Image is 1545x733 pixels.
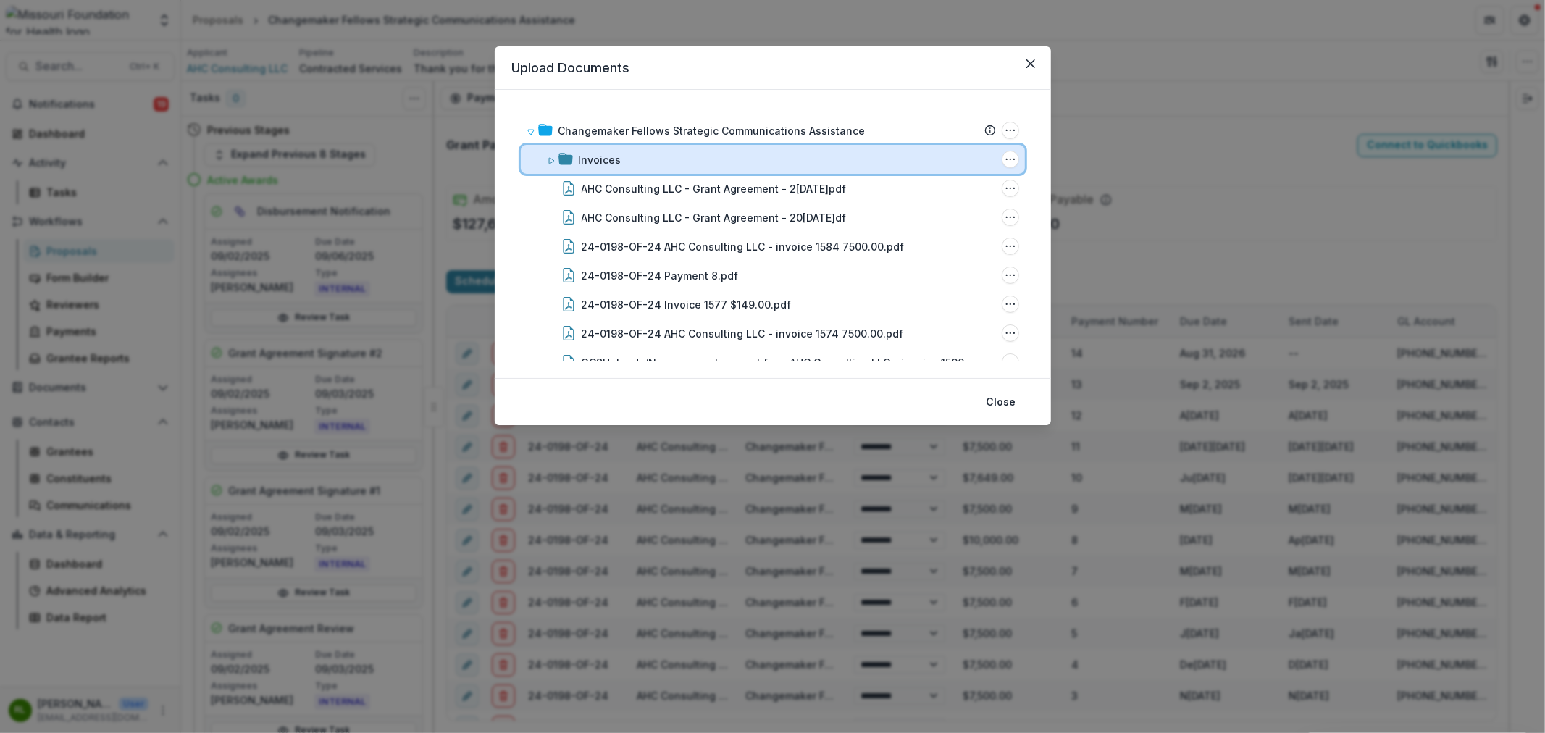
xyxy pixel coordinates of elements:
[1002,324,1019,342] button: 24-0198-OF-24 AHC Consulting LLC - invoice 1574 7500.00.pdf Options
[521,145,1025,174] div: InvoicesInvoices Options
[582,181,847,196] div: AHC Consulting LLC - Grant Agreement - 2[DATE]pdf
[521,319,1025,348] div: 24-0198-OF-24 AHC Consulting LLC - invoice 1574 7500.00.pdf24-0198-OF-24 AHC Consulting LLC - inv...
[1002,180,1019,197] button: AHC Consulting LLC - Grant Agreement - 2025-09-02.pdf Options
[1019,52,1042,75] button: Close
[1002,353,1019,371] button: GCSUploads/New payment request from AHC Consulting LLC - invoice 1566.msg Options
[582,355,989,370] div: GCSUploads/New payment request from AHC Consulting LLC - invoice 1566.msg
[521,232,1025,261] div: 24-0198-OF-24 AHC Consulting LLC - invoice 1584 7500.00.pdf24-0198-OF-24 AHC Consulting LLC - inv...
[582,268,739,283] div: 24-0198-OF-24 Payment 8.pdf
[1002,209,1019,226] button: AHC Consulting LLC - Grant Agreement - 2025-08-11.pdf Options
[582,297,792,312] div: 24-0198-OF-24 Invoice 1577 $149.00.pdf
[1002,122,1019,139] button: Changemaker Fellows Strategic Communications Assistance Options
[978,390,1025,414] button: Close
[521,290,1025,319] div: 24-0198-OF-24 Invoice 1577 $149.00.pdf24-0198-OF-24 Invoice 1577 $149.00.pdf Options
[1002,151,1019,168] button: Invoices Options
[495,46,1051,90] header: Upload Documents
[521,348,1025,377] div: GCSUploads/New payment request from AHC Consulting LLC - invoice 1566.msgGCSUploads/New payment r...
[579,152,621,167] div: Invoices
[1002,296,1019,313] button: 24-0198-OF-24 Invoice 1577 $149.00.pdf Options
[521,174,1025,203] div: AHC Consulting LLC - Grant Agreement - 2[DATE]pdfAHC Consulting LLC - Grant Agreement - 2025-09-0...
[1002,267,1019,284] button: 24-0198-OF-24 Payment 8.pdf Options
[521,203,1025,232] div: AHC Consulting LLC - Grant Agreement - 20[DATE]dfAHC Consulting LLC - Grant Agreement - 2025-08-1...
[521,261,1025,290] div: 24-0198-OF-24 Payment 8.pdf24-0198-OF-24 Payment 8.pdf Options
[558,123,866,138] div: Changemaker Fellows Strategic Communications Assistance
[582,239,905,254] div: 24-0198-OF-24 AHC Consulting LLC - invoice 1584 7500.00.pdf
[582,326,904,341] div: 24-0198-OF-24 AHC Consulting LLC - invoice 1574 7500.00.pdf
[1002,238,1019,255] button: 24-0198-OF-24 AHC Consulting LLC - invoice 1584 7500.00.pdf Options
[582,210,847,225] div: AHC Consulting LLC - Grant Agreement - 20[DATE]df
[521,116,1025,145] div: Changemaker Fellows Strategic Communications AssistanceChangemaker Fellows Strategic Communicatio...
